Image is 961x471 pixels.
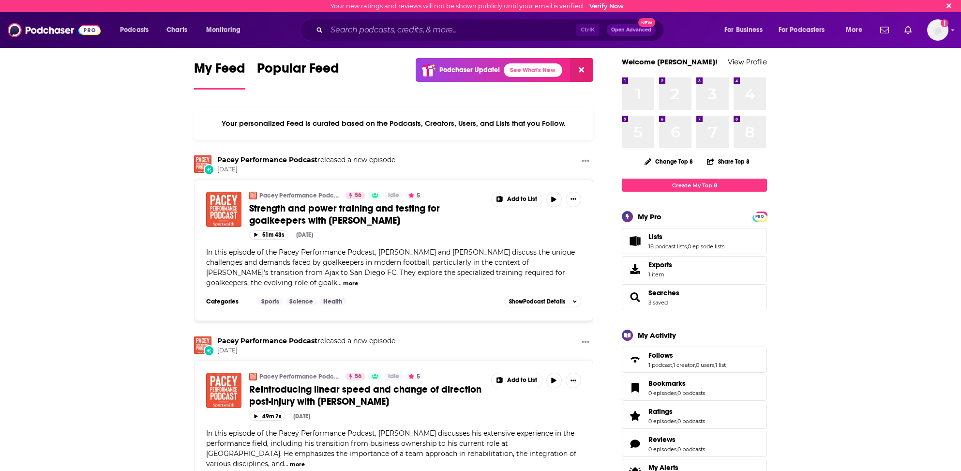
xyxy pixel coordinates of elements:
div: New Episode [204,345,214,356]
span: 1 item [648,271,672,278]
img: Reintroducing linear speed and change of direction post-injury with Loren Landow [206,373,241,408]
button: Show More Button [578,155,593,167]
button: open menu [199,22,253,38]
svg: Email not verified [941,19,948,27]
span: Searches [622,284,767,310]
button: ShowPodcast Details [505,296,581,307]
span: In this episode of the Pacey Performance Podcast, [PERSON_NAME] and [PERSON_NAME] discuss the uni... [206,248,575,287]
a: Reviews [625,437,645,451]
a: 56 [345,373,365,380]
span: Exports [648,260,672,269]
a: Reviews [648,435,705,444]
a: 3 saved [648,299,668,306]
a: Verify Now [589,2,624,10]
div: New Episode [204,164,214,175]
span: [DATE] [217,347,395,355]
button: Show More Button [492,192,542,207]
a: Searches [625,290,645,304]
span: 56 [355,372,361,381]
span: My Feed [194,60,245,82]
span: Idle [388,372,399,381]
span: ... [337,278,342,287]
a: Pacey Performance Podcast [217,155,317,164]
a: 1 creator [673,362,695,368]
a: 0 users [696,362,714,368]
h3: released a new episode [217,155,395,165]
a: My Feed [194,60,245,90]
a: 0 podcasts [677,446,705,453]
span: Ratings [622,403,767,429]
span: Lists [622,228,767,254]
h3: Categories [206,298,250,305]
img: User Profile [927,19,948,41]
div: My Activity [638,331,676,340]
span: Strength and power training and testing for goalkeepers with [PERSON_NAME] [249,202,440,227]
span: Searches [648,289,679,297]
a: Create My Top 8 [622,179,767,192]
button: 5 [405,373,423,380]
img: Pacey Performance Podcast [249,192,257,199]
span: Exports [625,262,645,276]
a: 0 episodes [648,418,676,425]
button: open menu [772,22,839,38]
a: Lists [625,234,645,248]
button: more [290,460,305,469]
a: Follows [625,353,645,366]
a: Ratings [648,407,705,416]
button: open menu [839,22,874,38]
span: Reintroducing linear speed and change of direction post-injury with [PERSON_NAME] [249,383,481,408]
button: Show More Button [566,192,581,207]
span: Popular Feed [257,60,339,82]
img: Pacey Performance Podcast [194,155,211,173]
a: 1 podcast [648,362,672,368]
div: Search podcasts, credits, & more... [309,19,673,41]
a: 18 podcast lists [648,243,687,250]
img: Podchaser - Follow, Share and Rate Podcasts [8,21,101,39]
a: See What's New [504,63,562,77]
button: Change Top 8 [639,155,699,167]
img: Pacey Performance Podcast [194,336,211,354]
span: For Podcasters [779,23,825,37]
input: Search podcasts, credits, & more... [327,22,576,38]
div: [DATE] [293,413,310,420]
span: , [695,362,696,368]
span: Show Podcast Details [509,298,565,305]
a: Charts [160,22,193,38]
a: Pacey Performance Podcast [259,192,339,199]
a: Follows [648,351,726,360]
button: more [343,279,358,288]
button: Show More Button [578,336,593,349]
span: Charts [166,23,187,37]
a: 56 [345,192,365,199]
span: 56 [355,191,361,200]
a: Science [285,298,317,305]
a: Pacey Performance Podcast [217,336,317,345]
a: 0 episode lists [688,243,724,250]
a: Bookmarks [648,379,705,388]
a: 0 episodes [648,390,676,396]
span: New [638,18,656,27]
button: Show More Button [492,373,542,388]
button: Show profile menu [927,19,948,41]
button: 5 [405,192,423,199]
span: , [687,243,688,250]
span: Add to List [507,377,537,384]
span: Bookmarks [622,375,767,401]
a: Show notifications dropdown [876,22,893,38]
div: [DATE] [296,231,313,238]
span: , [676,418,677,425]
span: Open Advanced [611,28,651,32]
img: Strength and power training and testing for goalkeepers with Yoeri Pegel [206,192,241,227]
span: , [676,446,677,453]
a: Reintroducing linear speed and change of direction post-injury with [PERSON_NAME] [249,383,484,408]
a: Health [319,298,346,305]
a: Idle [384,373,403,380]
a: 0 podcasts [677,390,705,396]
span: , [676,390,677,396]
